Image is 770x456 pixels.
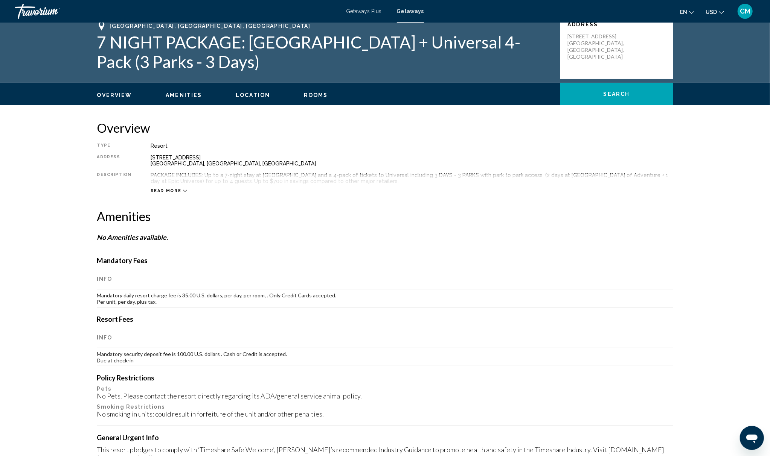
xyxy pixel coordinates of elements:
h4: Resort Fees [97,315,673,323]
p: Address [568,21,666,27]
button: Read more [151,188,188,194]
h2: Amenities [97,209,673,224]
span: Rooms [304,92,328,98]
div: [STREET_ADDRESS] [GEOGRAPHIC_DATA], [GEOGRAPHIC_DATA], [GEOGRAPHIC_DATA] [151,155,673,167]
h2: Overview [97,120,673,135]
h4: Policy Restrictions [97,374,673,382]
td: Mandatory daily resort charge fee is 35.00 U.S. dollars, per day, per room, . Only Credit Cards a... [97,289,673,308]
span: Amenities [166,92,202,98]
span: [GEOGRAPHIC_DATA], [GEOGRAPHIC_DATA], [GEOGRAPHIC_DATA] [110,23,311,29]
button: Change currency [706,6,724,17]
span: Overview [97,92,132,98]
div: PACKAGE INCLUDES: Up to a 7-night stay at [GEOGRAPHIC_DATA] and a 4-pack of tickets to Universal ... [151,172,673,184]
button: Amenities [166,92,202,98]
button: Search [560,83,673,105]
th: Info [97,327,673,348]
span: Read more [151,188,181,193]
div: Type [97,143,132,149]
div: Address [97,155,132,167]
h4: Mandatory Fees [97,256,673,265]
button: Overview [97,92,132,98]
span: Search [604,91,630,97]
span: USD [706,9,717,15]
p: Smoking Restrictions [97,404,673,410]
p: No Amenities available. [97,233,673,241]
button: Rooms [304,92,328,98]
a: Travorium [15,4,339,19]
div: Resort [151,143,673,149]
iframe: Button to launch messaging window [740,426,764,450]
td: Mandatory security deposit fee is 100.00 U.S. dollars . Cash or Credit is accepted. Due at check-in [97,348,673,366]
th: Info [97,268,673,289]
h4: General Urgent Info [97,433,673,442]
a: Getaways Plus [346,8,382,14]
div: No Pets. Please contact the resort directly regarding its ADA/general service animal policy. [97,392,673,400]
button: Location [236,92,270,98]
div: Description [97,172,132,184]
span: CM [740,8,750,15]
span: en [680,9,687,15]
button: User Menu [735,3,755,19]
p: [STREET_ADDRESS] [GEOGRAPHIC_DATA], [GEOGRAPHIC_DATA], [GEOGRAPHIC_DATA] [568,33,628,60]
p: Pets [97,386,673,392]
button: Change language [680,6,694,17]
a: Getaways [397,8,424,14]
div: No smoking in units: could result in forfeiture of the unit and/or other penalties. [97,410,673,418]
h1: 7 NIGHT PACKAGE: [GEOGRAPHIC_DATA] + Universal 4-Pack (3 Parks - 3 Days) [97,32,553,71]
span: Location [236,92,270,98]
